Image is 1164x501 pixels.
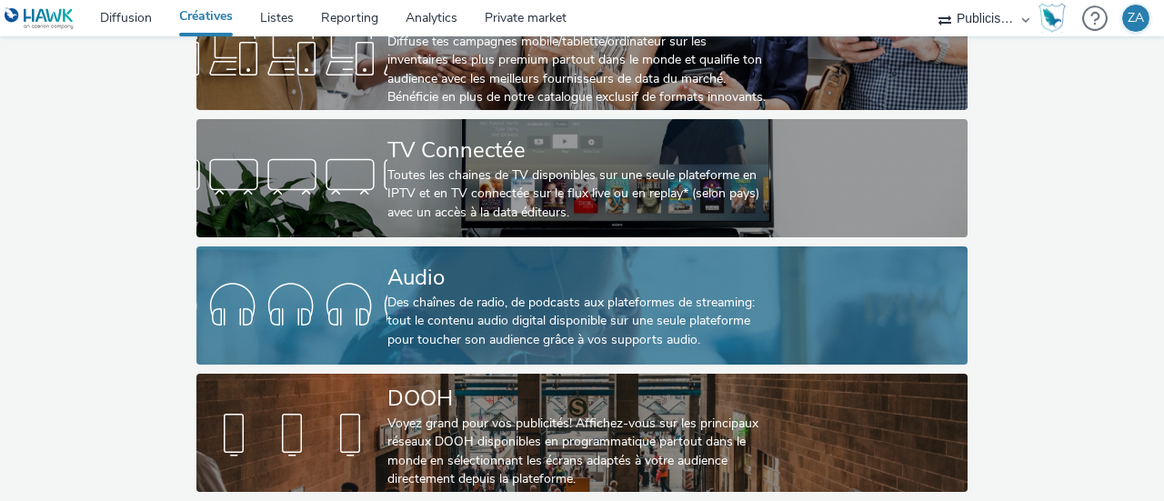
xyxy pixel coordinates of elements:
[387,135,769,166] div: TV Connectée
[196,374,968,492] a: DOOHVoyez grand pour vos publicités! Affichez-vous sur les principaux réseaux DOOH disponibles en...
[1039,4,1066,33] img: Hawk Academy
[387,415,769,489] div: Voyez grand pour vos publicités! Affichez-vous sur les principaux réseaux DOOH disponibles en pro...
[387,33,769,107] div: Diffuse tes campagnes mobile/tablette/ordinateur sur les inventaires les plus premium partout dan...
[1039,4,1073,33] a: Hawk Academy
[387,262,769,294] div: Audio
[1128,5,1144,32] div: ZA
[196,246,968,365] a: AudioDes chaînes de radio, de podcasts aux plateformes de streaming: tout le contenu audio digita...
[387,294,769,349] div: Des chaînes de radio, de podcasts aux plateformes de streaming: tout le contenu audio digital dis...
[5,7,75,30] img: undefined Logo
[387,383,769,415] div: DOOH
[387,166,769,222] div: Toutes les chaines de TV disponibles sur une seule plateforme en IPTV et en TV connectée sur le f...
[196,119,968,237] a: TV ConnectéeToutes les chaines de TV disponibles sur une seule plateforme en IPTV et en TV connec...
